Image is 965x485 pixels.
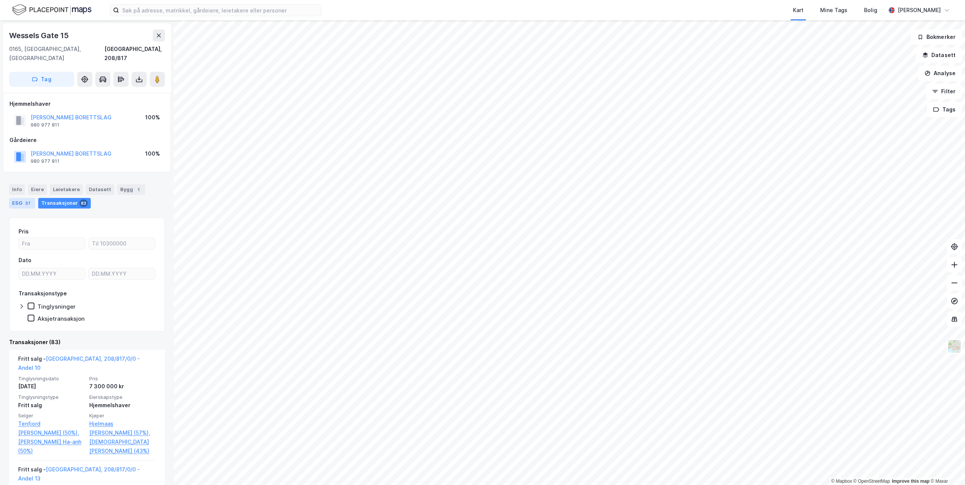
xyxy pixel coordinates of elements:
[892,479,929,484] a: Improve this map
[19,256,31,265] div: Dato
[9,136,164,145] div: Gårdeiere
[135,186,142,193] div: 1
[916,48,962,63] button: Datasett
[18,419,85,437] a: Tenfjord [PERSON_NAME] (50%),
[18,354,156,375] div: Fritt salg -
[18,437,85,456] a: [PERSON_NAME] Ha-anh (50%)
[9,198,35,209] div: ESG
[918,66,962,81] button: Analyse
[18,401,85,410] div: Fritt salg
[28,184,47,195] div: Eiere
[89,268,155,280] input: DD.MM.YYYY
[31,122,59,128] div: 980 977 811
[18,466,140,482] a: [GEOGRAPHIC_DATA], 208/817/0/0 - Andel 13
[37,303,76,310] div: Tinglysninger
[117,184,145,195] div: Bygg
[9,72,74,87] button: Tag
[12,3,92,17] img: logo.f888ab2527a4732fd821a326f86c7f29.svg
[911,29,962,45] button: Bokmerker
[86,184,114,195] div: Datasett
[19,227,29,236] div: Pris
[89,238,155,249] input: Til 10300000
[145,149,160,158] div: 100%
[37,315,85,322] div: Aksjetransaksjon
[89,401,156,410] div: Hjemmelshaver
[9,184,25,195] div: Info
[89,382,156,391] div: 7 300 000 kr
[864,6,877,15] div: Bolig
[89,419,156,437] a: Hjelmaas [PERSON_NAME] (57%),
[820,6,847,15] div: Mine Tags
[24,199,32,207] div: 37
[831,479,852,484] a: Mapbox
[89,375,156,382] span: Pris
[9,99,164,108] div: Hjemmelshaver
[89,437,156,456] a: [DEMOGRAPHIC_DATA] [PERSON_NAME] (43%)
[9,338,165,347] div: Transaksjoner (83)
[947,339,962,354] img: Z
[927,449,965,485] div: Kontrollprogram for chat
[145,113,160,122] div: 100%
[119,5,321,16] input: Søk på adresse, matrikkel, gårdeiere, leietakere eller personer
[898,6,941,15] div: [PERSON_NAME]
[50,184,83,195] div: Leietakere
[104,45,165,63] div: [GEOGRAPHIC_DATA], 208/817
[793,6,804,15] div: Kart
[9,45,104,63] div: 0165, [GEOGRAPHIC_DATA], [GEOGRAPHIC_DATA]
[31,158,59,164] div: 980 977 811
[18,394,85,400] span: Tinglysningstype
[19,289,67,298] div: Transaksjonstype
[927,102,962,117] button: Tags
[18,355,140,371] a: [GEOGRAPHIC_DATA], 208/817/0/0 - Andel 10
[38,198,91,209] div: Transaksjoner
[79,199,88,207] div: 83
[9,29,70,42] div: Wessels Gate 15
[19,268,85,280] input: DD.MM.YYYY
[89,394,156,400] span: Eierskapstype
[19,238,85,249] input: Fra
[18,382,85,391] div: [DATE]
[927,449,965,485] iframe: Chat Widget
[853,479,890,484] a: OpenStreetMap
[89,412,156,419] span: Kjøper
[18,412,85,419] span: Selger
[18,375,85,382] span: Tinglysningsdato
[926,84,962,99] button: Filter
